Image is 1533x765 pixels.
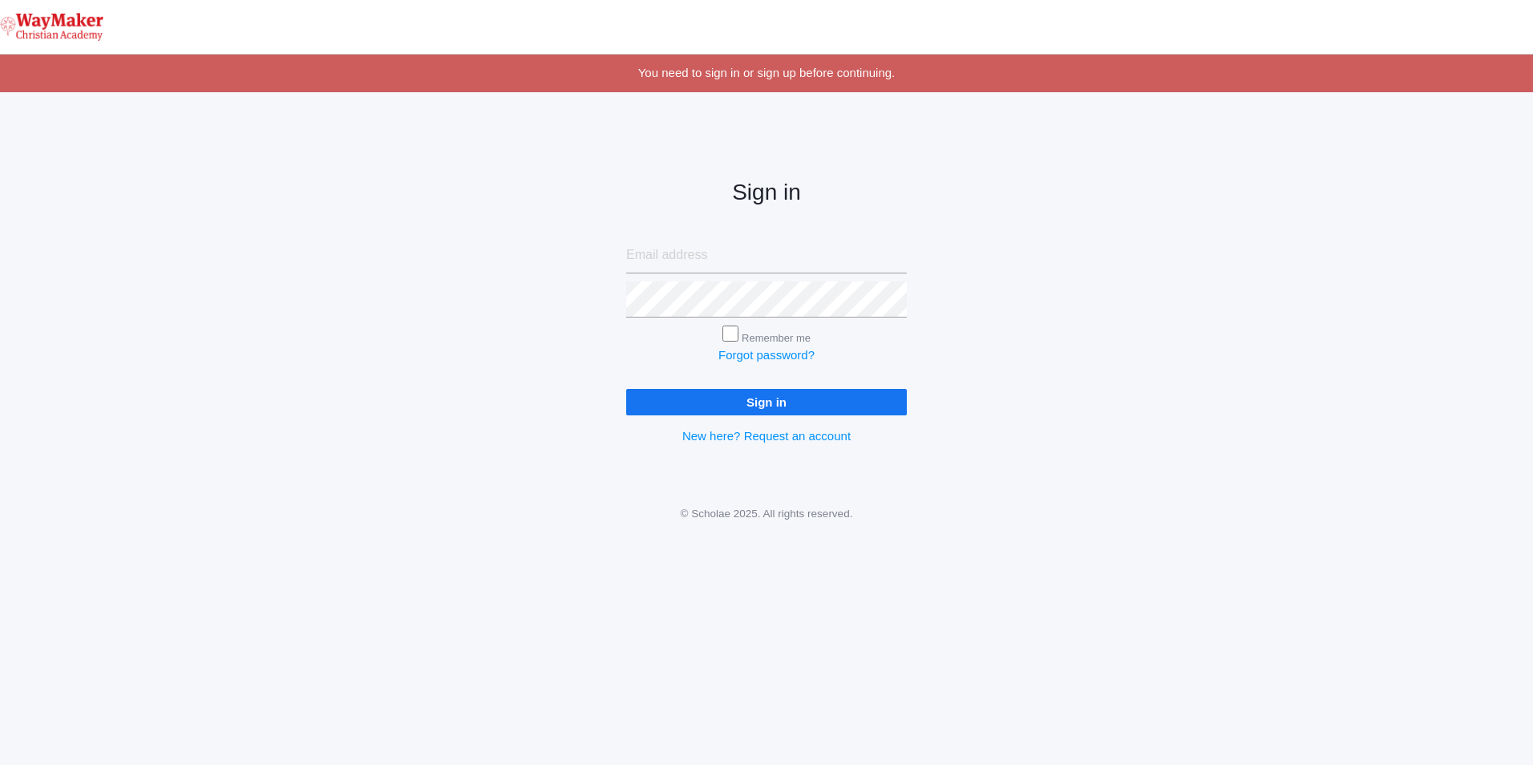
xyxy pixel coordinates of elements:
[718,348,815,362] a: Forgot password?
[742,332,811,344] label: Remember me
[626,389,907,415] input: Sign in
[626,180,907,205] h2: Sign in
[682,429,851,443] a: New here? Request an account
[626,237,907,273] input: Email address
